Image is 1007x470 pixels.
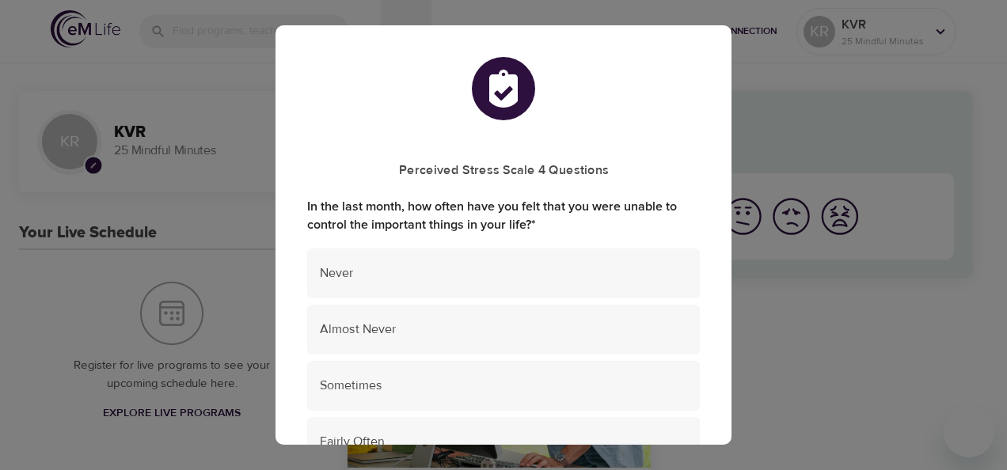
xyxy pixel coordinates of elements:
[320,320,687,339] span: Almost Never
[320,433,687,451] span: Fairly Often
[320,264,687,282] span: Never
[307,162,700,179] h5: Perceived Stress Scale 4 Questions
[320,377,687,395] span: Sometimes
[307,198,700,234] label: In the last month, how often have you felt that you were unable to control the important things i...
